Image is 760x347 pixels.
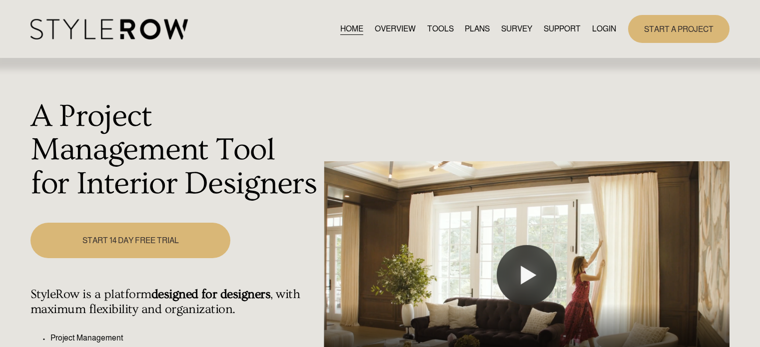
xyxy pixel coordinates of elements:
[544,23,581,35] span: SUPPORT
[501,22,532,35] a: SURVEY
[497,245,557,305] button: Play
[544,22,581,35] a: folder dropdown
[628,15,730,42] a: START A PROJECT
[50,332,319,344] p: Project Management
[427,22,454,35] a: TOOLS
[30,287,319,317] h4: StyleRow is a platform , with maximum flexibility and organization.
[465,22,490,35] a: PLANS
[375,22,416,35] a: OVERVIEW
[30,100,319,201] h1: A Project Management Tool for Interior Designers
[592,22,616,35] a: LOGIN
[340,22,363,35] a: HOME
[30,19,188,39] img: StyleRow
[30,223,230,258] a: START 14 DAY FREE TRIAL
[151,287,271,302] strong: designed for designers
